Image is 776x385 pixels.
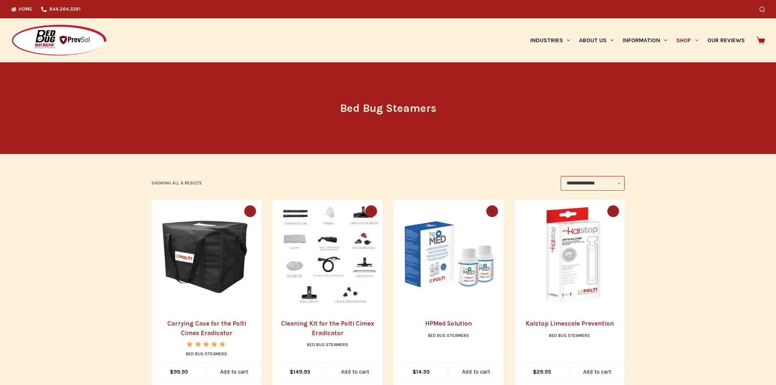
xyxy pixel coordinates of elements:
[151,180,202,187] p: Showing all 6 results
[206,362,261,382] a: Add to cart: “Carrying Case for the Polti Cimex Eradicator”
[170,368,188,375] bdi: 99.95
[533,368,537,375] span: $
[272,200,382,310] a: Cleaning Kit for the Polti Cimex Eradicator
[449,362,504,382] a: Add to cart: “HPMed Solution”
[703,18,749,62] a: Our Reviews
[11,24,107,57] img: Prevsol/Bed Bug Heat Doctor
[486,205,498,217] button: Quick view toggle
[533,368,551,375] bdi: 29.95
[526,18,749,62] nav: Primary
[618,18,672,62] a: Information
[526,18,574,62] a: Industries
[167,320,246,337] a: Carrying Case for the Polti Cimex Eradicator
[394,200,504,310] a: HPMed Solution
[187,341,226,364] span: Rated out of 5
[250,100,526,117] h1: Bed Bug Steamers
[170,368,173,375] span: $
[281,320,374,337] a: Cleaning Kit for the Polti Cimex Eradicator
[515,200,625,310] a: Kalstop Limescale Prevention
[607,205,619,217] button: Quick view toggle
[526,320,614,327] a: Kalstop Limescale Prevention
[570,362,625,382] a: Add to cart: “Kalstop Limescale Prevention”
[187,341,226,347] div: Rated 5.00 out of 5
[672,18,703,62] a: Shop
[759,7,765,12] button: Search
[186,351,227,356] a: Bed Bug Steamers
[327,362,382,382] a: Add to cart: “Cleaning Kit for the Polti Cimex Eradicator”
[425,320,472,327] a: HPMed Solution
[307,342,348,347] a: Bed Bug Steamers
[413,368,416,375] span: $
[574,18,618,62] a: About Us
[290,368,293,375] span: $
[428,333,469,338] a: Bed Bug Steamers
[365,205,377,217] button: Quick view toggle
[290,368,310,375] bdi: 149.95
[413,368,430,375] bdi: 14.95
[151,200,261,310] a: Carrying Case for the Polti Cimex Eradicator
[244,205,256,217] button: Quick view toggle
[561,176,625,191] select: Shop order
[549,333,590,338] a: Bed Bug Steamers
